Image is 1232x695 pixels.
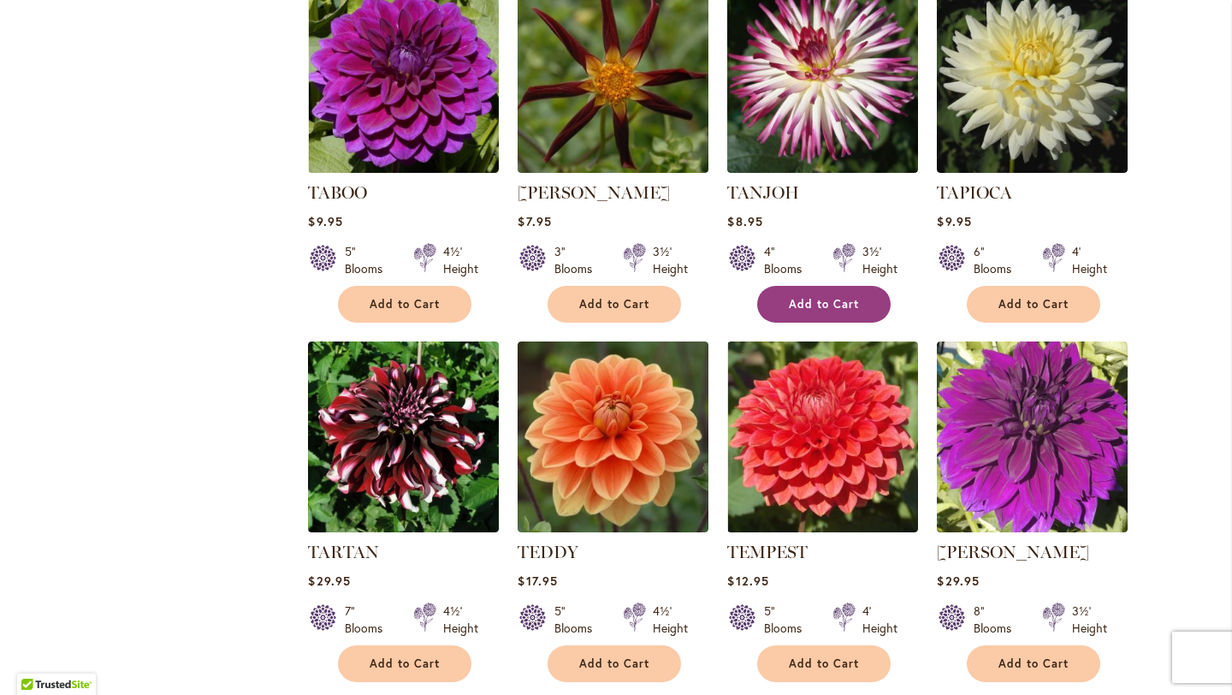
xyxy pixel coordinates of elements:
span: Add to Cart [370,297,440,312]
span: Add to Cart [579,656,649,671]
button: Add to Cart [548,286,681,323]
div: 5" Blooms [345,243,393,277]
span: $29.95 [937,573,979,589]
a: TANJOH [727,182,799,203]
span: $9.95 [937,213,971,229]
img: TEMPEST [727,342,918,532]
a: TAPIOCA [937,160,1128,176]
div: 5" Blooms [554,603,602,637]
span: $17.95 [518,573,557,589]
span: Add to Cart [370,656,440,671]
span: $12.95 [727,573,768,589]
button: Add to Cart [338,286,471,323]
div: 8" Blooms [974,603,1022,637]
a: TANJOH [727,160,918,176]
img: Thomas Edison [937,342,1128,532]
a: TARTAN [308,542,379,562]
button: Add to Cart [548,645,681,682]
div: 5" Blooms [764,603,812,637]
a: TABOO [308,182,367,203]
button: Add to Cart [757,286,891,323]
img: Teddy [518,342,708,532]
a: TEMPEST [727,520,918,536]
a: TAPIOCA [937,182,1012,203]
a: TAHOMA MOONSHOT [518,160,708,176]
div: 4½' Height [653,603,688,637]
button: Add to Cart [967,645,1100,682]
span: Add to Cart [998,297,1069,312]
a: Teddy [518,520,708,536]
div: 3½' Height [653,243,688,277]
div: 3" Blooms [554,243,602,277]
button: Add to Cart [338,645,471,682]
iframe: Launch Accessibility Center [13,634,61,682]
span: Add to Cart [998,656,1069,671]
div: 3½' Height [862,243,897,277]
button: Add to Cart [757,645,891,682]
a: TEDDY [518,542,578,562]
a: [PERSON_NAME] [518,182,670,203]
img: Tartan [308,342,499,532]
div: 7" Blooms [345,603,393,637]
a: TEMPEST [727,542,808,562]
span: $7.95 [518,213,551,229]
div: 4½' Height [443,603,478,637]
span: $29.95 [308,573,350,589]
div: 4' Height [1072,243,1107,277]
span: Add to Cart [789,297,859,312]
span: Add to Cart [579,297,649,312]
div: 4½' Height [443,243,478,277]
a: [PERSON_NAME] [937,542,1089,562]
a: Thomas Edison [937,520,1128,536]
span: $9.95 [308,213,342,229]
a: Tartan [308,520,499,536]
div: 3½' Height [1072,603,1107,637]
a: TABOO [308,160,499,176]
span: Add to Cart [789,656,859,671]
button: Add to Cart [967,286,1100,323]
div: 4" Blooms [764,243,812,277]
div: 6" Blooms [974,243,1022,277]
div: 4' Height [862,603,897,637]
span: $8.95 [727,213,762,229]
